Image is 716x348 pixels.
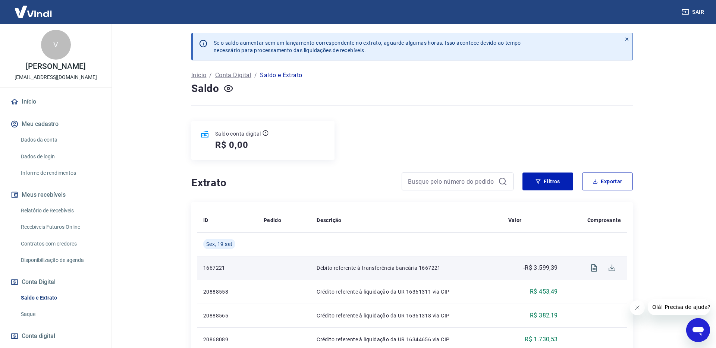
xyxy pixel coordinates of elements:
[203,216,208,224] p: ID
[585,259,603,277] span: Visualizar
[264,216,281,224] p: Pedido
[648,299,710,315] iframe: Message from company
[530,311,558,320] p: R$ 382,19
[522,173,573,190] button: Filtros
[9,94,103,110] a: Início
[9,187,103,203] button: Meus recebíveis
[214,39,521,54] p: Se o saldo aumentar sem um lançamento correspondente no extrato, aguarde algumas horas. Isso acon...
[41,30,71,60] div: V
[530,287,558,296] p: R$ 453,49
[191,81,219,96] h4: Saldo
[317,216,342,224] p: Descrição
[203,312,252,319] p: 20888565
[9,0,57,23] img: Vindi
[191,71,206,80] a: Início
[18,253,103,268] a: Disponibilização de agenda
[215,71,251,80] a: Conta Digital
[9,116,103,132] button: Meu cadastro
[603,259,621,277] span: Download
[260,71,302,80] p: Saldo e Extrato
[18,149,103,164] a: Dados de login
[508,216,522,224] p: Valor
[26,63,85,70] p: [PERSON_NAME]
[18,236,103,251] a: Contratos com credores
[18,290,103,306] a: Saldo e Extrato
[686,318,710,342] iframe: Button to launch messaging window
[22,331,55,341] span: Conta digital
[582,173,633,190] button: Exportar
[317,264,496,272] p: Débito referente à transferência bancária 1667221
[191,175,393,190] h4: Extrato
[209,71,212,80] p: /
[630,300,645,315] iframe: Close message
[317,288,496,295] p: Crédito referente à liquidação da UR 16361311 via CIP
[9,328,103,344] a: Conta digital
[15,73,97,81] p: [EMAIL_ADDRESS][DOMAIN_NAME]
[18,165,103,181] a: Informe de rendimentos
[4,5,63,11] span: Olá! Precisa de ajuda?
[587,216,621,224] p: Comprovante
[203,264,252,272] p: 1667221
[317,336,496,343] p: Crédito referente à liquidação da UR 16344656 via CIP
[525,335,558,344] p: R$ 1.730,53
[254,71,257,80] p: /
[408,176,495,187] input: Busque pelo número do pedido
[523,263,558,272] p: -R$ 3.599,39
[18,203,103,218] a: Relatório de Recebíveis
[215,139,248,151] h5: R$ 0,00
[9,274,103,290] button: Conta Digital
[206,240,232,248] span: Sex, 19 set
[18,219,103,235] a: Recebíveis Futuros Online
[215,130,261,137] p: Saldo conta digital
[18,307,103,322] a: Saque
[203,288,252,295] p: 20888558
[317,312,496,319] p: Crédito referente à liquidação da UR 16361318 via CIP
[203,336,252,343] p: 20868089
[18,132,103,148] a: Dados da conta
[680,5,707,19] button: Sair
